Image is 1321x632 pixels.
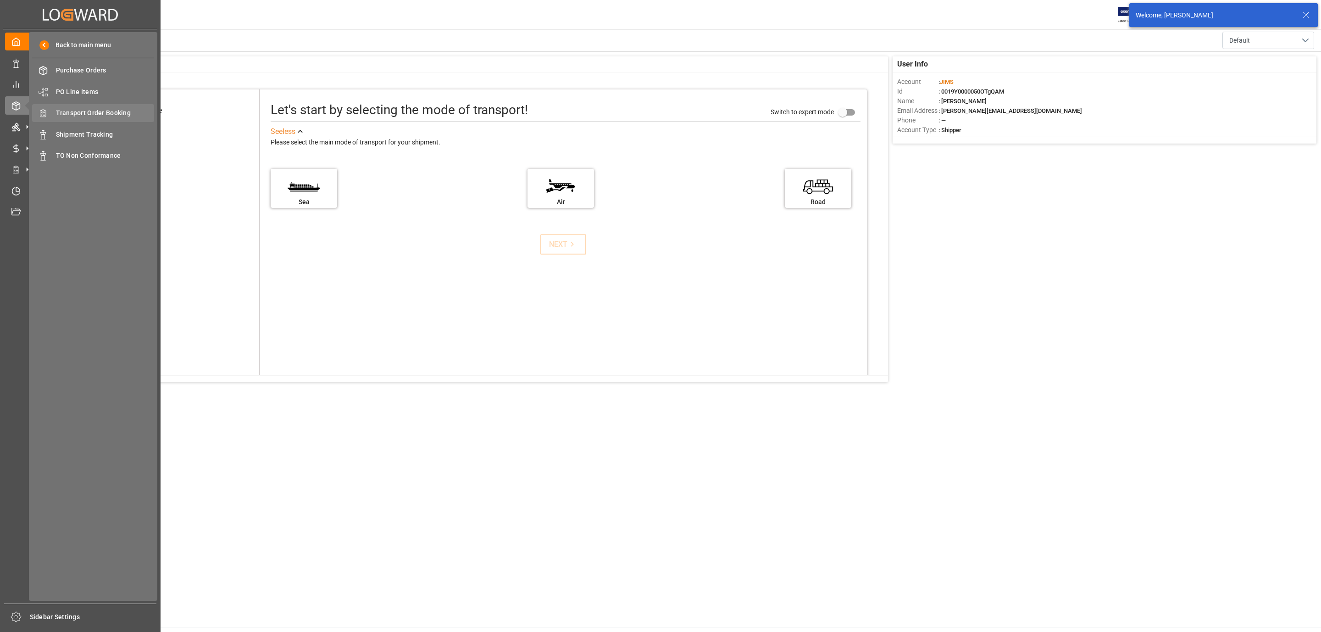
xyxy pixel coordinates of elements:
span: Shipment Tracking [56,130,155,139]
div: Select transport mode [91,105,162,116]
button: NEXT [540,234,586,255]
span: User Info [897,59,928,70]
div: Sea [275,197,333,207]
div: Please select the main mode of transport for your shipment. [271,137,860,148]
span: TO Non Conformance [56,151,155,161]
span: : [PERSON_NAME][EMAIL_ADDRESS][DOMAIN_NAME] [938,107,1082,114]
a: Timeslot Management V2 [5,182,155,200]
div: Let's start by selecting the mode of transport! [271,100,528,120]
a: Shipment Tracking [32,125,154,143]
a: Document Management [5,203,155,221]
div: Welcome, [PERSON_NAME] [1136,11,1293,20]
a: My Reports [5,75,155,93]
span: Back to main menu [49,40,111,50]
img: Exertis%20JAM%20-%20Email%20Logo.jpg_1722504956.jpg [1118,7,1150,23]
span: Transport Order Booking [56,108,155,118]
div: Road [789,197,847,207]
span: Switch to expert mode [771,108,834,116]
span: Id [897,87,938,96]
span: : — [938,117,946,124]
span: Account [897,77,938,87]
span: : [938,78,954,85]
a: PO Line Items [32,83,154,100]
span: : Shipper [938,127,961,133]
div: See less [271,126,295,137]
span: Purchase Orders [56,66,155,75]
span: Default [1229,36,1250,45]
div: NEXT [549,239,577,250]
span: : 0019Y0000050OTgQAM [938,88,1004,95]
span: Phone [897,116,938,125]
span: : [PERSON_NAME] [938,98,987,105]
span: PO Line Items [56,87,155,97]
a: TO Non Conformance [32,147,154,165]
span: Sidebar Settings [30,612,157,622]
button: open menu [1222,32,1314,49]
span: Email Address [897,106,938,116]
span: JIMS [940,78,954,85]
div: Air [532,197,589,207]
a: Transport Order Booking [32,104,154,122]
a: Purchase Orders [32,61,154,79]
span: Name [897,96,938,106]
a: My Cockpit [5,33,155,50]
a: Data Management [5,54,155,72]
span: Account Type [897,125,938,135]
